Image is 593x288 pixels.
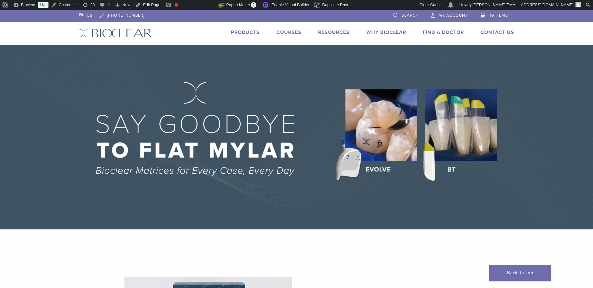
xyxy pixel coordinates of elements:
[79,10,93,19] a: US
[175,3,178,7] div: Focus keyphrase not set
[439,13,468,18] span: My Account
[38,2,48,8] a: Live
[393,10,419,19] a: Search
[402,13,419,18] span: Search
[99,10,145,19] a: [PHONE_NUMBER]
[366,29,406,35] a: Why Bioclear
[318,29,350,35] a: Resources
[480,10,508,19] a: 19 items
[184,2,218,9] img: Views over 48 hours. Click for more Jetpack Stats.
[473,2,574,7] span: [PERSON_NAME][EMAIL_ADDRESS][DOMAIN_NAME]
[231,29,260,35] a: Products
[79,29,152,38] img: Bioclear
[276,29,301,35] a: Courses
[481,29,514,35] a: Contact Us
[490,13,508,18] span: 19 items
[251,2,256,8] span: 0
[489,265,551,281] a: Back To Top
[431,10,468,19] a: My Account
[423,29,464,35] a: Find A Doctor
